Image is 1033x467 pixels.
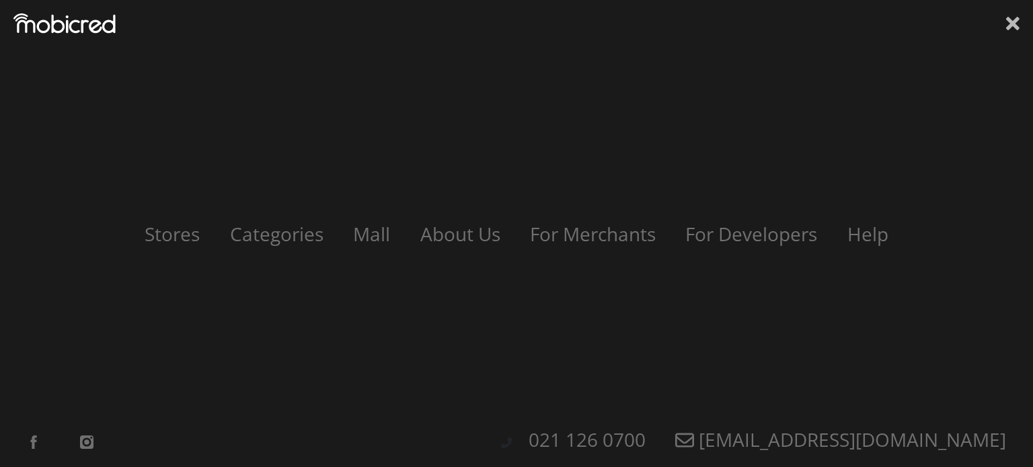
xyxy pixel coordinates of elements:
[516,221,669,247] a: For Merchants
[515,427,659,452] a: 021 126 0700
[407,221,514,247] a: About Us
[131,221,213,247] a: Stores
[672,221,831,247] a: For Developers
[662,427,1020,452] a: [EMAIL_ADDRESS][DOMAIN_NAME]
[834,221,902,247] a: Help
[340,221,404,247] a: Mall
[217,221,337,247] a: Categories
[13,13,116,34] img: Mobicred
